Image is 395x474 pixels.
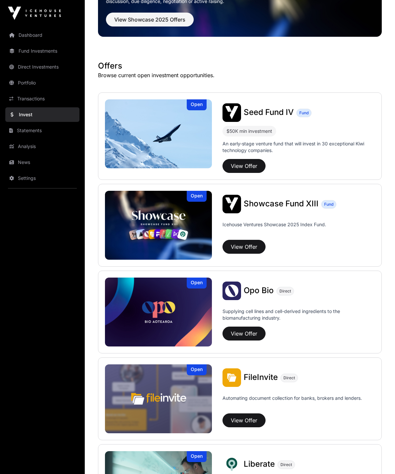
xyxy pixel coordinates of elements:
span: Seed Fund IV [244,107,294,117]
a: Seed Fund IV [244,108,294,117]
a: Invest [5,107,79,122]
span: Liberate [244,459,275,469]
div: Open [187,99,207,110]
p: Icehouse Ventures Showcase 2025 Index Fund. [222,221,326,228]
img: Seed Fund IV [105,99,212,168]
a: Analysis [5,139,79,154]
a: Transactions [5,91,79,106]
a: Liberate [244,460,275,469]
a: Opo Bio [244,287,274,295]
img: Liberate [222,455,241,474]
button: View Offer [222,327,266,341]
a: Direct Investments [5,60,79,74]
p: Browse current open investment opportunities. [98,71,382,79]
img: Showcase Fund XIII [105,191,212,260]
a: News [5,155,79,170]
a: Portfolio [5,76,79,90]
button: View Offer [222,240,266,254]
div: Open [187,191,207,202]
div: $50K min investment [226,127,272,135]
a: Showcase Fund XIIIOpen [105,191,212,260]
span: Direct [279,289,291,294]
div: $50K min investment [222,126,276,136]
a: Showcase Fund XIII [244,200,319,208]
img: Opo Bio [222,282,241,300]
a: FileInviteOpen [105,364,212,433]
a: Opo BioOpen [105,278,212,346]
span: Direct [280,462,292,467]
iframe: Chat Widget [362,442,395,474]
p: Automating document collection for banks, brokers and lenders. [222,395,362,411]
a: Statements [5,123,79,138]
a: FileInvite [244,373,278,382]
span: Opo Bio [244,286,274,295]
span: FileInvite [244,372,278,382]
a: Seed Fund IVOpen [105,99,212,168]
div: Open [187,278,207,289]
div: Open [187,364,207,375]
img: FileInvite [105,364,212,433]
span: Fund [299,110,309,116]
img: Opo Bio [105,278,212,346]
button: View Offer [222,413,266,427]
a: Dashboard [5,28,79,42]
p: An early-stage venture fund that will invest in 30 exceptional Kiwi technology companies. [222,140,375,154]
button: View Offer [222,159,266,173]
h1: Offers [98,61,382,71]
img: FileInvite [222,368,241,387]
a: Settings [5,171,79,185]
span: Direct [283,375,295,381]
span: Fund [324,202,333,207]
img: Seed Fund IV [222,103,241,122]
a: Fund Investments [5,44,79,58]
span: View Showcase 2025 Offers [114,16,185,24]
button: View Showcase 2025 Offers [106,13,194,26]
a: View Showcase 2025 Offers [106,19,194,26]
div: Open [187,451,207,462]
span: Showcase Fund XIII [244,199,319,208]
p: Supplying cell lines and cell-derived ingredients to the biomanufacturing industry. [222,308,375,321]
img: Icehouse Ventures Logo [8,7,61,20]
img: Showcase Fund XIII [222,195,241,213]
